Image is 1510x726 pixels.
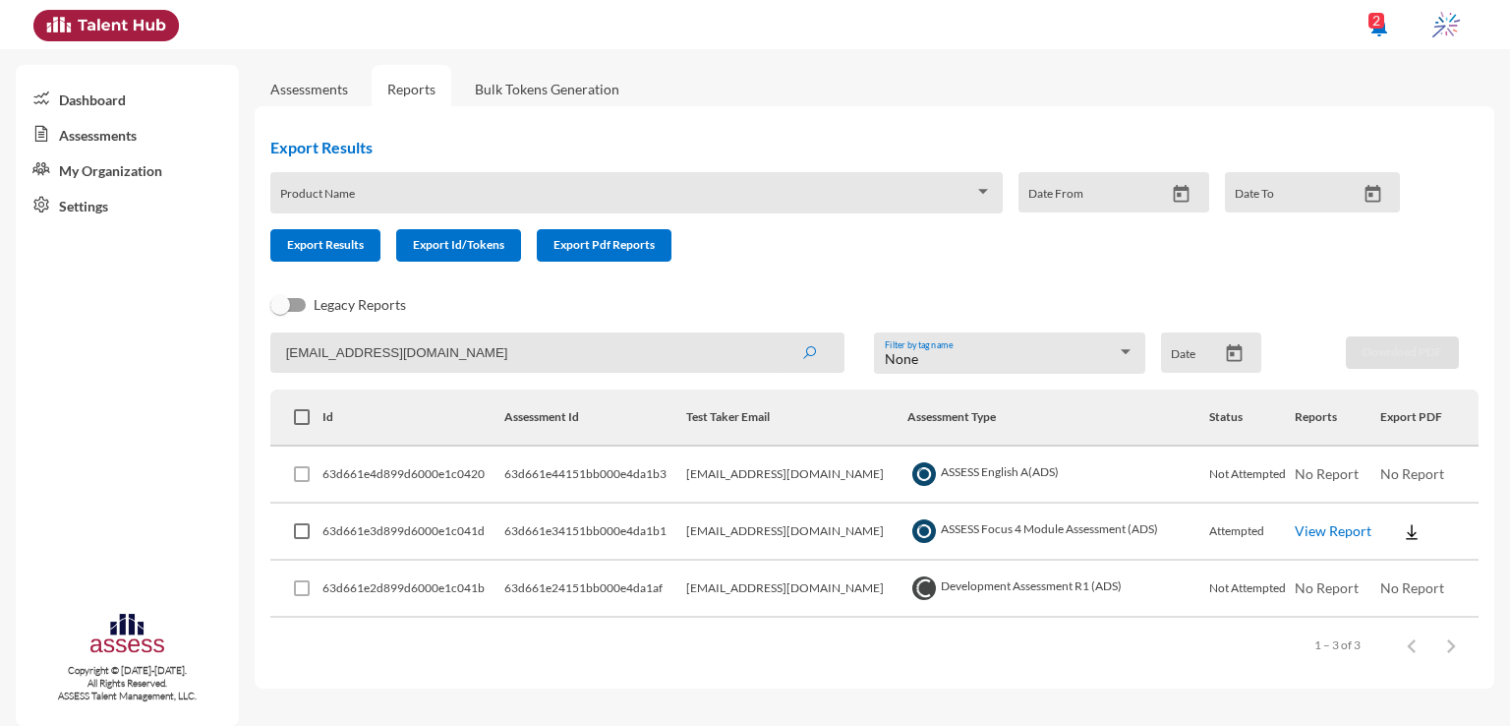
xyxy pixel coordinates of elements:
th: Reports [1295,390,1380,447]
td: Not Attempted [1209,447,1295,504]
mat-paginator: Select page [270,618,1479,673]
td: [EMAIL_ADDRESS][DOMAIN_NAME] [686,504,907,561]
a: Assessments [270,81,348,97]
span: No Report [1380,465,1444,482]
span: No Report [1380,579,1444,596]
span: Export Id/Tokens [413,237,504,252]
mat-icon: notifications [1367,15,1391,38]
span: Export Results [287,237,364,252]
th: Assessment Type [907,390,1209,447]
button: Open calendar [1164,184,1198,205]
button: Export Results [270,229,380,262]
a: Assessments [16,116,239,151]
a: My Organization [16,151,239,187]
button: Next page [1431,626,1471,665]
div: 1 – 3 of 3 [1314,637,1361,652]
span: Legacy Reports [314,293,406,317]
img: assesscompany-logo.png [88,611,166,659]
td: 63d661e3d899d6000e1c041d [322,504,504,561]
td: Not Attempted [1209,561,1295,618]
a: Bulk Tokens Generation [459,65,635,113]
a: View Report [1295,522,1371,539]
th: Id [322,390,504,447]
span: No Report [1295,465,1359,482]
td: 63d661e24151bb000e4da1af [504,561,686,618]
th: Status [1209,390,1295,447]
td: [EMAIL_ADDRESS][DOMAIN_NAME] [686,447,907,504]
button: Previous page [1392,626,1431,665]
input: Search by name, token, assessment type, etc. [270,333,844,373]
td: ASSESS English A(ADS) [907,447,1209,504]
button: Export Pdf Reports [537,229,671,262]
td: [EMAIL_ADDRESS][DOMAIN_NAME] [686,561,907,618]
a: Reports [372,65,451,113]
th: Assessment Id [504,390,686,447]
button: Open calendar [1217,343,1251,364]
p: Copyright © [DATE]-[DATE]. All Rights Reserved. ASSESS Talent Management, LLC. [16,664,239,702]
span: No Report [1295,579,1359,596]
button: Download PDF [1346,336,1459,369]
td: Development Assessment R1 (ADS) [907,561,1209,618]
a: Dashboard [16,81,239,116]
th: Test Taker Email [686,390,907,447]
button: Export Id/Tokens [396,229,521,262]
th: Export PDF [1380,390,1479,447]
td: Attempted [1209,504,1295,561]
td: 63d661e44151bb000e4da1b3 [504,447,686,504]
span: Download PDF [1363,344,1442,359]
h2: Export Results [270,138,1416,156]
button: Open calendar [1356,184,1390,205]
div: 2 [1368,13,1384,29]
span: None [885,350,918,367]
a: Settings [16,187,239,222]
span: Export Pdf Reports [553,237,655,252]
td: 63d661e34151bb000e4da1b1 [504,504,686,561]
td: ASSESS Focus 4 Module Assessment (ADS) [907,504,1209,561]
td: 63d661e4d899d6000e1c0420 [322,447,504,504]
td: 63d661e2d899d6000e1c041b [322,561,504,618]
